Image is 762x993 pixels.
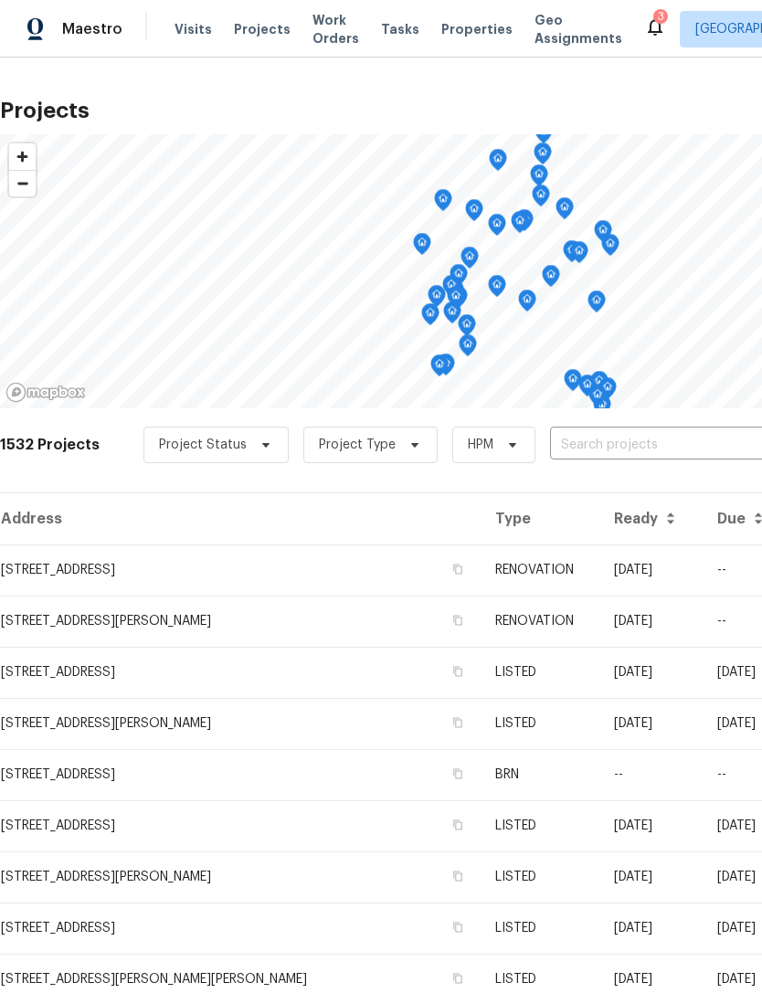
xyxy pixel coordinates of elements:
[515,209,534,238] div: Map marker
[481,493,600,544] th: Type
[599,647,703,698] td: [DATE]
[588,385,607,413] div: Map marker
[481,749,600,800] td: BRN
[556,197,574,226] div: Map marker
[437,354,455,382] div: Map marker
[381,23,419,36] span: Tasks
[459,334,477,363] div: Map marker
[9,171,36,196] span: Zoom out
[564,369,582,397] div: Map marker
[550,431,759,460] input: Search projects
[488,214,506,242] div: Map marker
[594,220,612,248] div: Map marker
[534,11,622,48] span: Geo Assignments
[434,189,452,217] div: Map marker
[413,233,431,261] div: Map marker
[511,211,529,239] div: Map marker
[599,596,703,647] td: Acq COE 2025-11-12T00:00:00.000Z
[312,11,359,48] span: Work Orders
[319,436,396,454] span: Project Type
[465,199,483,227] div: Map marker
[658,7,664,26] div: 3
[175,20,212,38] span: Visits
[468,436,493,454] span: HPM
[599,749,703,800] td: --
[488,275,506,303] div: Map marker
[450,612,466,629] button: Copy Address
[534,143,552,171] div: Map marker
[599,493,703,544] th: Ready
[481,544,600,596] td: RENOVATION
[442,275,460,303] div: Map marker
[450,970,466,987] button: Copy Address
[450,919,466,935] button: Copy Address
[450,817,466,833] button: Copy Address
[599,544,703,596] td: Acq COE 2025-10-29T00:00:00.000Z
[450,714,466,731] button: Copy Address
[5,382,86,403] a: Mapbox homepage
[599,698,703,749] td: [DATE]
[443,301,461,330] div: Map marker
[9,143,36,170] button: Zoom in
[450,766,466,782] button: Copy Address
[447,286,465,314] div: Map marker
[532,185,550,213] div: Map marker
[530,164,548,193] div: Map marker
[481,800,600,851] td: LISTED
[450,868,466,884] button: Copy Address
[542,265,560,293] div: Map marker
[599,903,703,954] td: [DATE]
[570,241,588,269] div: Map marker
[587,291,606,319] div: Map marker
[563,240,581,269] div: Map marker
[599,800,703,851] td: [DATE]
[234,20,291,38] span: Projects
[578,375,597,403] div: Map marker
[598,377,617,406] div: Map marker
[450,663,466,680] button: Copy Address
[481,851,600,903] td: LISTED
[428,285,446,313] div: Map marker
[481,903,600,954] td: LISTED
[441,20,513,38] span: Properties
[430,354,449,383] div: Map marker
[159,436,247,454] span: Project Status
[458,314,476,343] div: Map marker
[450,561,466,577] button: Copy Address
[590,371,609,399] div: Map marker
[518,290,536,318] div: Map marker
[481,698,600,749] td: LISTED
[450,264,468,292] div: Map marker
[9,170,36,196] button: Zoom out
[421,303,439,332] div: Map marker
[62,20,122,38] span: Maestro
[481,596,600,647] td: RENOVATION
[489,149,507,177] div: Map marker
[460,247,479,275] div: Map marker
[481,647,600,698] td: LISTED
[599,851,703,903] td: [DATE]
[534,121,553,150] div: Map marker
